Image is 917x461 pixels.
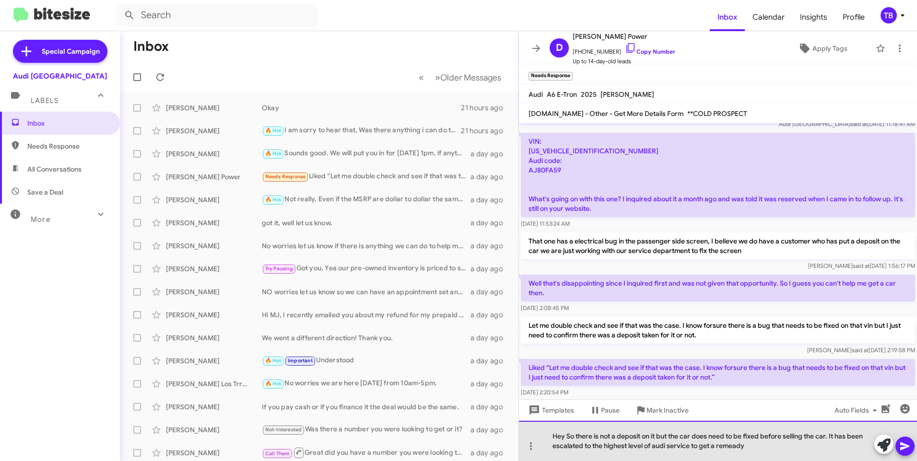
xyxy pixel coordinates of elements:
span: [DATE] 2:20:54 PM [521,389,568,396]
span: 2025 [581,90,597,99]
span: 🔥 Hot [265,127,282,134]
div: [PERSON_NAME] [166,241,262,251]
div: If you pay cash or if you finance it the deal would be the same. [262,402,470,412]
p: That one has a electrical bug in the passenger side screen, I believe we do have a customer who h... [521,232,915,259]
div: a day ago [470,402,511,412]
span: said at [853,262,870,269]
span: [DATE] 2:08:45 PM [521,304,569,311]
div: [PERSON_NAME] [166,402,262,412]
span: [PERSON_NAME] [DATE] 2:19:58 PM [807,346,915,354]
div: [PERSON_NAME] [166,448,262,458]
span: Try Pausing [265,265,293,272]
p: Let me double check and see if that was the case. I know forsure there is a bug that needs to be ... [521,317,915,344]
span: Templates [527,402,574,419]
span: [DATE] 11:53:24 AM [521,220,570,227]
span: Labels [31,96,59,105]
a: Insights [792,3,835,31]
span: A6 E-Tron [547,90,577,99]
button: Auto Fields [827,402,888,419]
div: [PERSON_NAME] [166,425,262,435]
div: a day ago [470,172,511,182]
span: 🔥 Hot [265,196,282,203]
div: No worries we are here [DATE] from 10am-5pm. [262,378,470,389]
button: Apply Tags [774,40,871,57]
div: [PERSON_NAME] [166,310,262,320]
span: [PERSON_NAME] [600,90,654,99]
div: [PERSON_NAME] [166,126,262,136]
span: Needs Response [265,173,306,180]
span: Important [288,357,313,364]
div: Not really, Even if the MSRP are dollar to dollar the same because different companies use differ... [262,194,470,205]
button: Mark Inactive [627,402,696,419]
a: Special Campaign [13,40,107,63]
div: got it, well let us know. [262,218,470,228]
span: said at [850,120,867,127]
div: [PERSON_NAME] Power [166,172,262,182]
div: [PERSON_NAME] [166,264,262,274]
h1: Inbox [133,39,169,54]
span: 🔥 Hot [265,150,282,157]
span: 🔥 Hot [265,380,282,387]
span: 🔥 Hot [265,357,282,364]
div: a day ago [470,333,511,343]
div: 21 hours ago [461,103,511,113]
div: a day ago [470,287,511,297]
span: More [31,215,50,224]
span: Call Them [265,450,290,457]
button: TB [872,7,906,23]
span: » [435,71,440,83]
span: D [556,40,563,56]
div: a day ago [470,379,511,389]
span: Pause [601,402,620,419]
a: Calendar [745,3,792,31]
div: Got you, Yea our pre-owned inventory is priced to sell we base our car prices based on similar ca... [262,263,470,274]
div: Liked “Let me double check and see if that was the case. I know forsure there is a bug that needs... [262,171,470,182]
div: a day ago [470,425,511,435]
button: Pause [582,402,627,419]
div: No worries let us know if there is anything we can do to help make that choice easier [262,241,470,251]
div: Hi MJ, I recently emailed you about my refund for my prepaid maintenance and extended warrant. Ca... [262,310,470,320]
div: Was there a number you were looking to get or it? [262,424,470,435]
div: 21 hours ago [461,126,511,136]
div: Okay [262,103,461,113]
div: [PERSON_NAME] [166,287,262,297]
span: Older Messages [440,72,501,83]
span: Not-Interested [265,426,302,433]
span: Inbox [27,118,109,128]
div: Hey So there is not a deposit on it but the car does need to be fixed before selling the car. It ... [519,421,917,461]
input: Search [116,4,317,27]
p: VIN: [US_VEHICLE_IDENTIFICATION_NUMBER] Audi code: AJ80FA59 What's going on with this one? I inqu... [521,133,915,217]
button: Previous [413,68,430,87]
span: [PERSON_NAME] [DATE] 1:56:17 PM [808,262,915,269]
span: [DOMAIN_NAME] - Other - Get More Details Form [529,109,683,118]
span: « [419,71,424,83]
div: a day ago [470,241,511,251]
small: Needs Response [529,72,573,81]
button: Next [429,68,507,87]
div: [PERSON_NAME] Los Trrenas [166,379,262,389]
a: Inbox [710,3,745,31]
div: Audi [GEOGRAPHIC_DATA] [13,71,107,81]
span: Save a Deal [27,187,63,197]
div: Sounds good. We will put you in for [DATE] 1pm, if anything changes let us know. [262,148,470,159]
div: [PERSON_NAME] [166,356,262,366]
nav: Page navigation example [413,68,507,87]
p: Well that's disappointing since I inquired first and was not given that opportunity. So I guess y... [521,275,915,301]
div: a day ago [470,195,511,205]
span: Auto Fields [835,402,881,419]
span: Mark Inactive [647,402,689,419]
span: Audi [529,90,543,99]
a: Profile [835,3,872,31]
span: Needs Response [27,141,109,151]
div: Understood [262,355,470,366]
div: a day ago [470,149,511,159]
div: [PERSON_NAME] [166,195,262,205]
span: said at [852,346,869,354]
div: TB [881,7,897,23]
span: Up to 14-day-old leads [573,57,675,66]
div: a day ago [470,356,511,366]
span: Special Campaign [42,46,100,56]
